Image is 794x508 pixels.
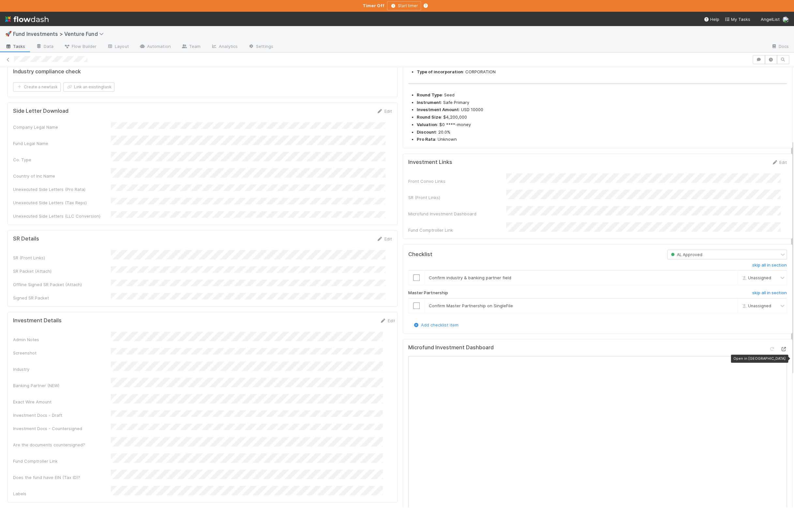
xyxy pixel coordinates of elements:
h5: Investment Links [408,159,452,166]
div: Unexecuted Side Letters (LLC Conversion) [13,213,111,219]
li: : Safe Primary [417,99,787,106]
div: Investment Docs - Draft [13,412,111,418]
li: : Seed [417,92,787,98]
div: Fund Comptroller Link [13,458,111,464]
strong: Discount [417,129,436,135]
h6: Master Partnership [408,290,448,296]
h5: Microfund Investment Dashboard [408,344,494,351]
button: Start timer [387,1,421,10]
a: My Tasks [725,16,750,22]
a: Docs [766,42,794,52]
h5: Checklist [408,251,432,258]
span: AngelList [761,17,780,22]
span: Confirm industry & banking partner field [429,275,511,280]
div: Signed SR Packet [13,295,111,301]
div: Labels [13,490,111,497]
strong: Round Type [417,92,442,97]
div: Offline Signed SR Packet (Attach) [13,281,111,288]
button: Create a newtask [13,82,61,92]
h5: SR Details [13,236,39,242]
a: Analytics [206,42,243,52]
button: Link an existingtask [63,82,114,92]
strong: Pro Rata [417,137,435,142]
div: Country of Inc Name [13,173,111,179]
a: Edit [377,109,392,114]
span: Tasks [5,43,25,50]
strong: Valuation [417,122,437,127]
div: Does the fund have EIN (Tax ID)? [13,474,111,481]
strong: Type of incorporation [417,69,463,74]
h5: Industry compliance check [13,68,81,75]
span: My Tasks [725,17,750,22]
strong: Timer Off [363,3,384,8]
a: skip all in section [752,263,787,270]
a: Edit [377,236,392,241]
strong: Round Size [417,114,441,120]
a: skip all in section [752,290,787,298]
a: Edit [380,318,395,323]
h6: skip all in section [752,290,787,296]
div: Screenshot [13,350,111,356]
li: : Unknown [417,136,787,143]
div: Company Legal Name [13,124,111,130]
div: Industry [13,366,111,372]
div: SR Packet (Attach) [13,268,111,274]
h5: Investment Details [13,317,62,324]
span: 🚀 [5,31,12,36]
div: Are the documents countersigned? [13,442,111,448]
img: avatar_12dd09bb-393f-4edb-90ff-b12147216d3f.png [782,16,789,23]
a: Settings [243,42,278,52]
div: Banking Partner (NEW) [13,382,111,389]
div: Fund Legal Name [13,140,111,147]
li: : CORPORATION [417,69,787,75]
div: Unexecuted Side Letters (Pro Rata) [13,186,111,193]
div: Admin Notes [13,336,111,343]
strong: Investment Amount [417,107,459,112]
span: Confirm Master Partnership on SingleFile [429,303,513,308]
a: Automation [134,42,176,52]
div: SR (Front Links) [13,254,111,261]
li: : $4,200,000 [417,114,787,121]
span: Flow Builder [64,43,97,50]
div: Help [704,16,719,22]
div: Front Convo Links [408,178,506,184]
div: Co. Type [13,156,111,163]
a: Add checklist item [413,322,458,327]
a: Layout [102,42,134,52]
span: AL Approved [669,252,702,257]
div: Investment Docs - Countersigned [13,425,111,432]
div: Fund Comptroller Link [408,227,506,233]
img: logo-inverted-e16ddd16eac7371096b0.svg [5,14,49,25]
span: Fund Investments > Venture Fund [13,31,107,37]
a: Edit [772,160,787,165]
a: Team [176,42,206,52]
strong: Instrument [417,100,441,105]
h5: Side Letter Download [13,108,68,114]
div: Exact Wire Amount [13,399,111,405]
div: Microfund Investment Dashboard [408,210,506,217]
li: : 20.0% [417,129,787,136]
div: SR (Front Links) [408,194,506,201]
div: Unexecuted Side Letters (Tax Reps) [13,199,111,206]
a: Flow Builder [59,42,102,52]
span: Unassigned [740,275,771,280]
h6: skip all in section [752,263,787,268]
a: Data [31,42,59,52]
li: : USD 10000 [417,107,787,113]
span: Unassigned [740,303,771,308]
